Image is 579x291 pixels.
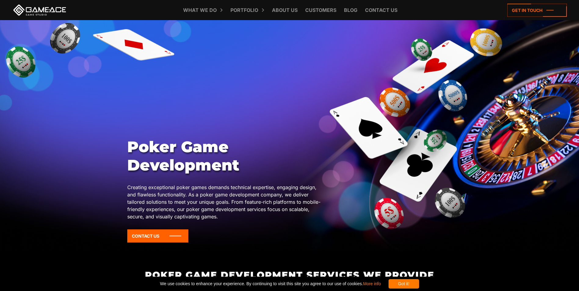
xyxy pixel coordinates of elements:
span: We use cookies to enhance your experience. By continuing to visit this site you agree to our use ... [160,279,381,289]
div: Got it! [389,279,419,289]
p: Creating exceptional poker games demands technical expertise, engaging design, and flawless funct... [127,184,322,220]
h1: Poker Game Development [127,138,322,174]
a: More info [363,281,381,286]
a: Get in touch [507,4,567,17]
h2: Poker Game Development Services We Provide [127,270,452,280]
a: Contact Us [127,229,188,242]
